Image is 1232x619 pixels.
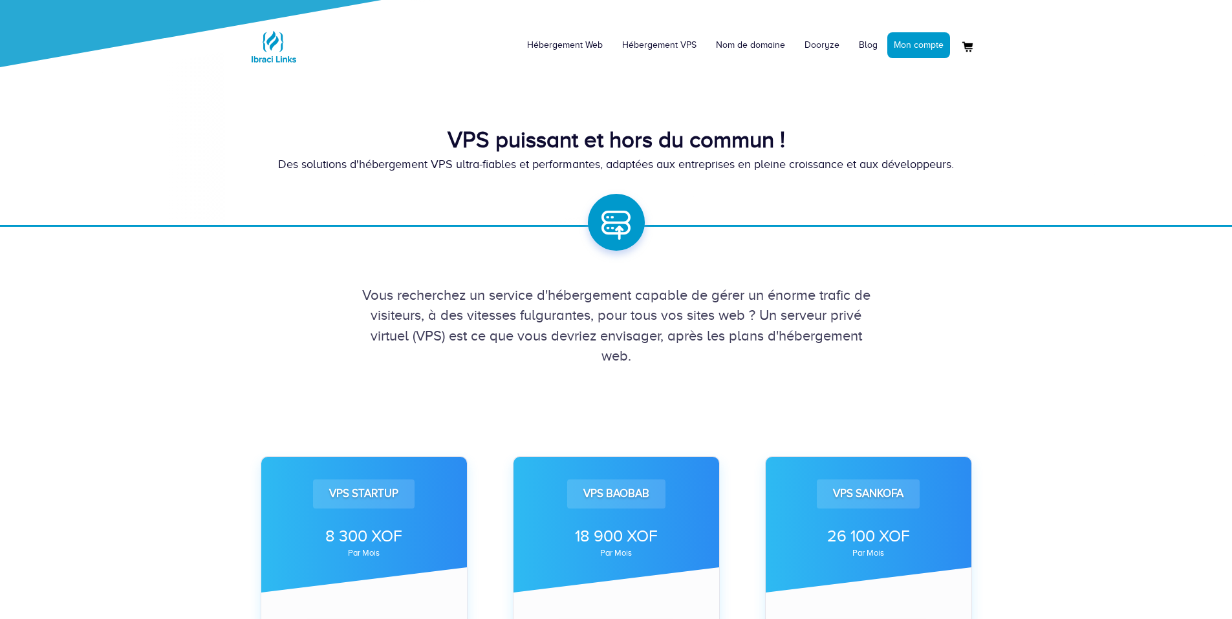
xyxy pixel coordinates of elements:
div: par mois [531,549,702,557]
a: Blog [849,26,887,65]
div: 26 100 XOF [783,525,954,548]
div: VPS Sankofa [817,479,920,508]
div: par mois [279,549,449,557]
div: Vous recherchez un service d'hébergement capable de gérer un énorme trafic de visiteurs, à des vi... [248,285,985,366]
a: Hébergement Web [517,26,612,65]
div: 18 900 XOF [531,525,702,548]
div: VPS Startup [313,479,415,508]
a: Mon compte [887,32,950,58]
a: Dooryze [795,26,849,65]
div: par mois [783,549,954,557]
div: VPS Baobab [567,479,665,508]
img: Logo Ibraci Links [248,21,299,72]
div: 8 300 XOF [279,525,449,548]
a: Nom de domaine [706,26,795,65]
a: Hébergement VPS [612,26,706,65]
div: VPS puissant et hors du commun ! [248,124,985,156]
div: Des solutions d'hébergement VPS ultra-fiables et performantes, adaptées aux entreprises en pleine... [248,156,985,173]
a: Logo Ibraci Links [248,10,299,72]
